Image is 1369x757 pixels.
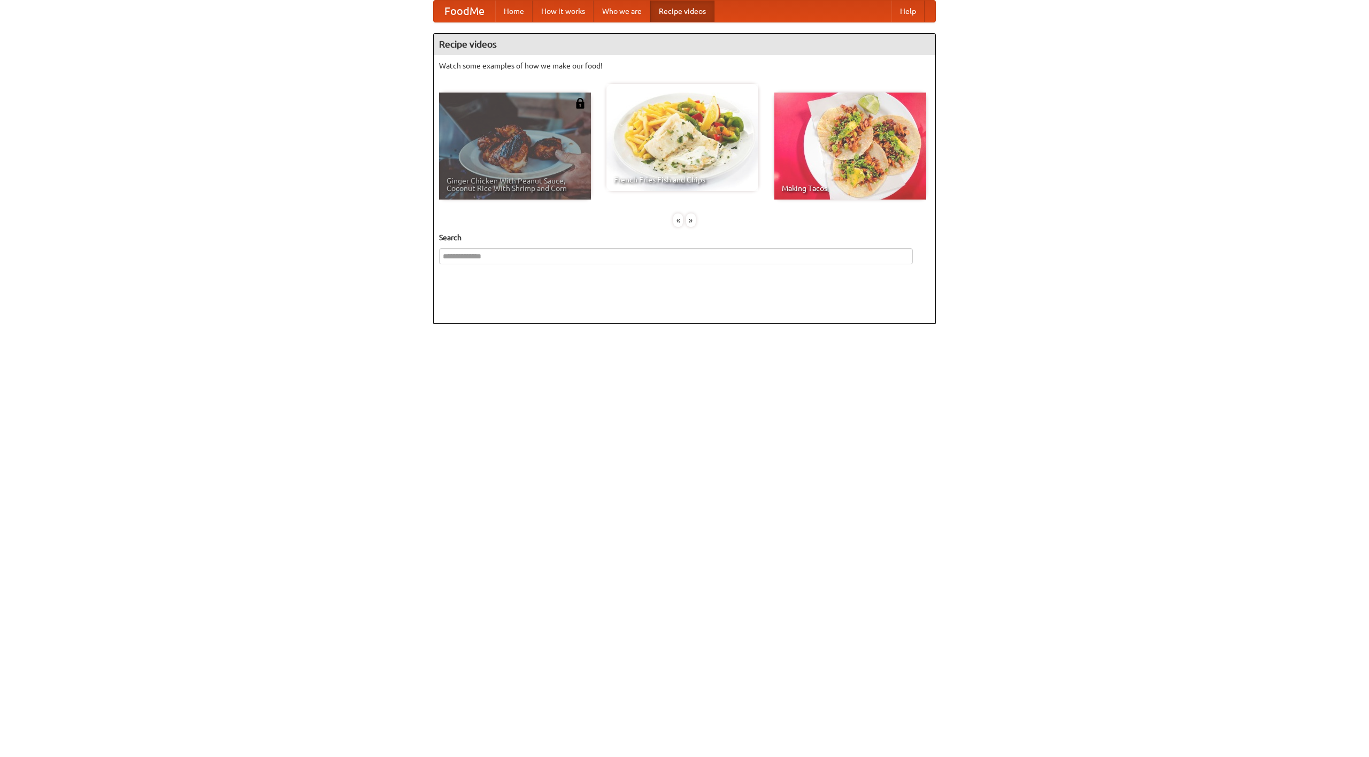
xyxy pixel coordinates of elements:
h4: Recipe videos [434,34,935,55]
a: Recipe videos [650,1,714,22]
a: FoodMe [434,1,495,22]
h5: Search [439,232,930,243]
div: » [686,213,696,227]
a: Making Tacos [774,93,926,200]
span: French Fries Fish and Chips [614,176,751,183]
a: How it works [533,1,594,22]
p: Watch some examples of how we make our food! [439,60,930,71]
a: Help [891,1,925,22]
a: Who we are [594,1,650,22]
div: « [673,213,683,227]
a: Home [495,1,533,22]
img: 483408.png [575,98,586,109]
span: Making Tacos [782,185,919,192]
a: French Fries Fish and Chips [606,84,758,191]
